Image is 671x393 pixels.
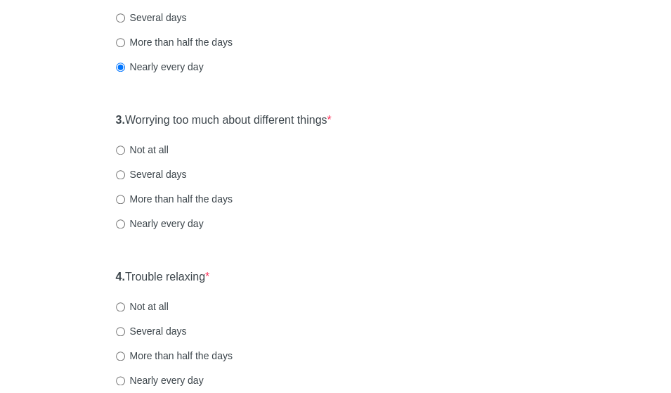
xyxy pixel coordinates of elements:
[116,373,204,387] label: Nearly every day
[116,63,125,72] input: Nearly every day
[116,376,125,385] input: Nearly every day
[116,219,125,228] input: Nearly every day
[116,299,169,314] label: Not at all
[116,269,210,285] label: Trouble relaxing
[116,349,233,363] label: More than half the days
[116,324,187,338] label: Several days
[116,271,125,283] strong: 4.
[116,35,233,49] label: More than half the days
[116,170,125,179] input: Several days
[116,146,125,155] input: Not at all
[116,192,233,206] label: More than half the days
[116,11,187,25] label: Several days
[116,167,187,181] label: Several days
[116,327,125,336] input: Several days
[116,352,125,361] input: More than half the days
[116,217,204,231] label: Nearly every day
[116,112,332,129] label: Worrying too much about different things
[116,114,125,126] strong: 3.
[116,13,125,22] input: Several days
[116,143,169,157] label: Not at all
[116,302,125,311] input: Not at all
[116,38,125,47] input: More than half the days
[116,60,204,74] label: Nearly every day
[116,195,125,204] input: More than half the days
